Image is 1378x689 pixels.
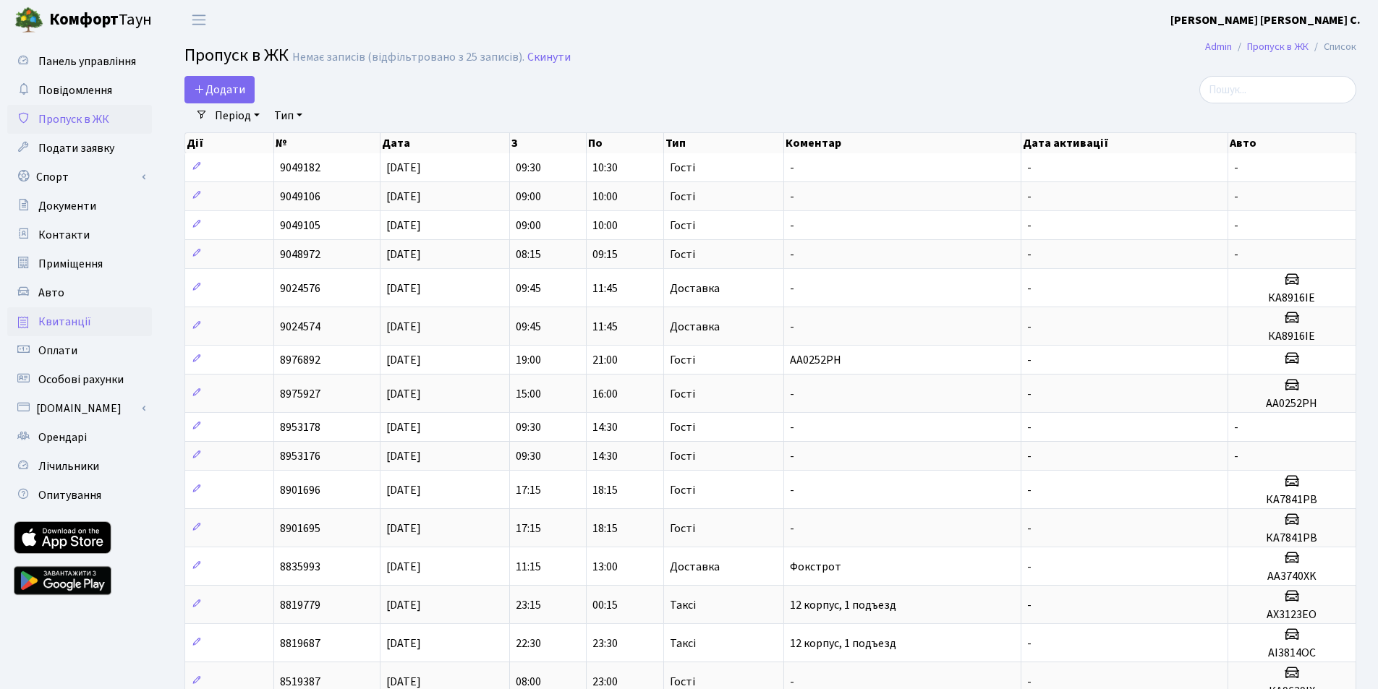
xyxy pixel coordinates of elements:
span: - [1027,419,1032,435]
th: Авто [1228,133,1356,153]
span: АА0252РН [790,352,841,368]
span: Таксі [670,638,696,649]
span: Гості [670,354,695,366]
h5: АІ3814ОС [1234,646,1350,660]
span: 9024576 [280,281,320,296]
span: 14:30 [592,419,618,435]
b: Комфорт [49,8,119,31]
span: 09:30 [516,160,541,176]
span: - [790,281,794,296]
span: [DATE] [386,419,421,435]
span: - [790,247,794,262]
span: - [790,482,794,498]
a: Спорт [7,163,152,192]
span: [DATE] [386,189,421,205]
span: Гості [670,220,695,231]
a: Контакти [7,221,152,249]
span: 10:00 [592,218,618,234]
img: logo.png [14,6,43,35]
span: - [1234,419,1238,435]
a: Пропуск в ЖК [1247,39,1309,54]
span: Орендарі [38,429,87,445]
span: Авто [38,285,64,301]
span: Гості [670,421,695,433]
span: [DATE] [386,635,421,651]
h5: КА7841РВ [1234,531,1350,545]
span: - [1234,218,1238,234]
nav: breadcrumb [1183,32,1378,62]
th: Дата активації [1021,133,1228,153]
span: 8901695 [280,521,320,536]
span: - [790,386,794,402]
span: 18:15 [592,482,618,498]
span: Подати заявку [38,140,114,156]
h5: КА8916ІЕ [1234,330,1350,343]
span: 11:45 [592,281,618,296]
span: 09:30 [516,419,541,435]
span: - [1027,597,1032,613]
span: Особові рахунки [38,372,124,388]
span: Доставка [670,321,720,333]
th: Коментар [784,133,1021,153]
span: Лічильники [38,458,99,474]
span: Доставка [670,561,720,573]
th: № [274,133,380,153]
span: [DATE] [386,352,421,368]
span: [DATE] [386,597,421,613]
span: 08:15 [516,247,541,262]
a: Пропуск в ЖК [7,105,152,134]
span: - [790,448,794,464]
span: Гості [670,450,695,462]
span: 22:30 [516,635,541,651]
span: 8819779 [280,597,320,613]
span: - [1027,247,1032,262]
span: Квитанції [38,314,91,330]
span: [DATE] [386,386,421,402]
a: Додати [184,76,255,103]
span: 11:15 [516,559,541,575]
span: Пропуск в ЖК [38,111,109,127]
span: - [790,419,794,435]
span: Гості [670,249,695,260]
a: Лічильники [7,452,152,481]
span: 9049106 [280,189,320,205]
span: 23:30 [592,635,618,651]
span: - [1027,319,1032,335]
span: 09:45 [516,319,541,335]
span: 12 корпус, 1 подъезд [790,597,896,613]
span: 09:15 [592,247,618,262]
span: - [1234,448,1238,464]
span: 15:00 [516,386,541,402]
span: 09:00 [516,218,541,234]
span: Гості [670,162,695,174]
span: 17:15 [516,482,541,498]
a: Подати заявку [7,134,152,163]
span: Гості [670,523,695,534]
span: 8976892 [280,352,320,368]
span: 10:30 [592,160,618,176]
span: - [1027,521,1032,536]
span: - [1027,281,1032,296]
span: 14:30 [592,448,618,464]
span: 8819687 [280,635,320,651]
th: Дії [185,133,274,153]
span: 8901696 [280,482,320,498]
span: [DATE] [386,160,421,176]
span: - [1027,482,1032,498]
span: 9024574 [280,319,320,335]
th: З [510,133,587,153]
a: Приміщення [7,249,152,278]
button: Переключити навігацію [181,8,217,32]
span: - [790,160,794,176]
span: Гості [670,484,695,496]
a: Орендарі [7,423,152,452]
span: Таксі [670,599,696,611]
span: - [1234,189,1238,205]
div: Немає записів (відфільтровано з 25 записів). [292,51,524,64]
a: Авто [7,278,152,307]
span: Таун [49,8,152,33]
span: - [790,189,794,205]
a: Admin [1205,39,1232,54]
span: 9049182 [280,160,320,176]
h5: АА0252РН [1234,397,1350,411]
